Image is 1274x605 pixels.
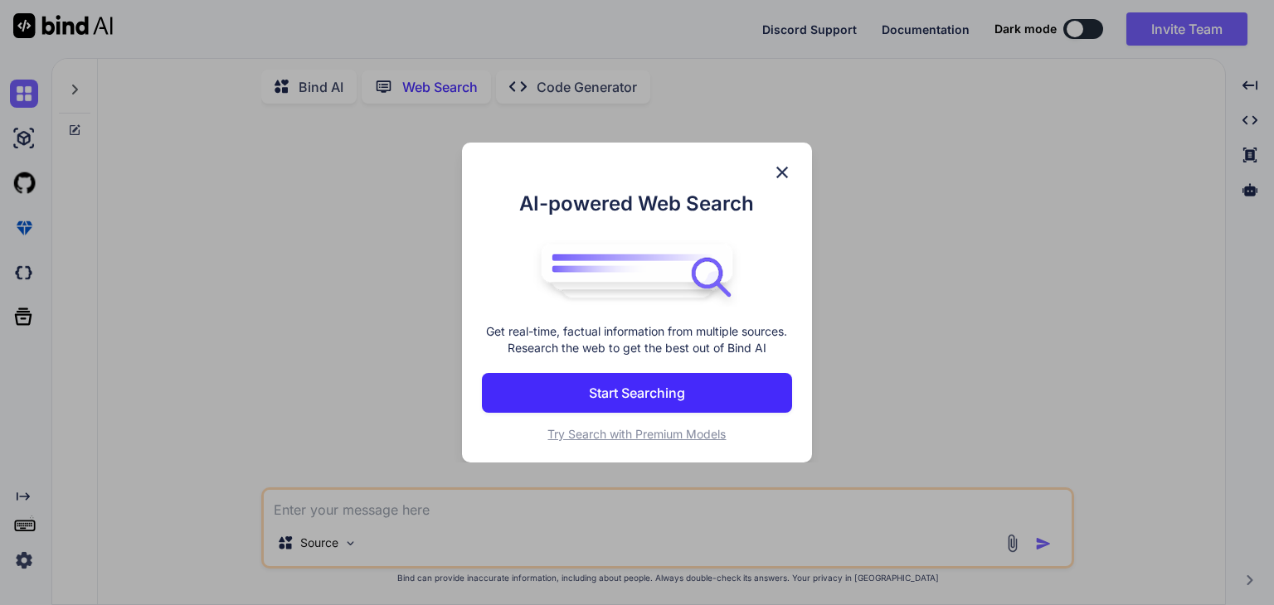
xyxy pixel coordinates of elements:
[772,162,792,182] img: close
[589,383,685,403] p: Start Searching
[482,373,792,413] button: Start Searching
[547,427,726,441] span: Try Search with Premium Models
[482,189,792,219] h1: AI-powered Web Search
[529,235,745,307] img: bind logo
[482,323,792,356] p: Get real-time, factual information from multiple sources. Research the web to get the best out of...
